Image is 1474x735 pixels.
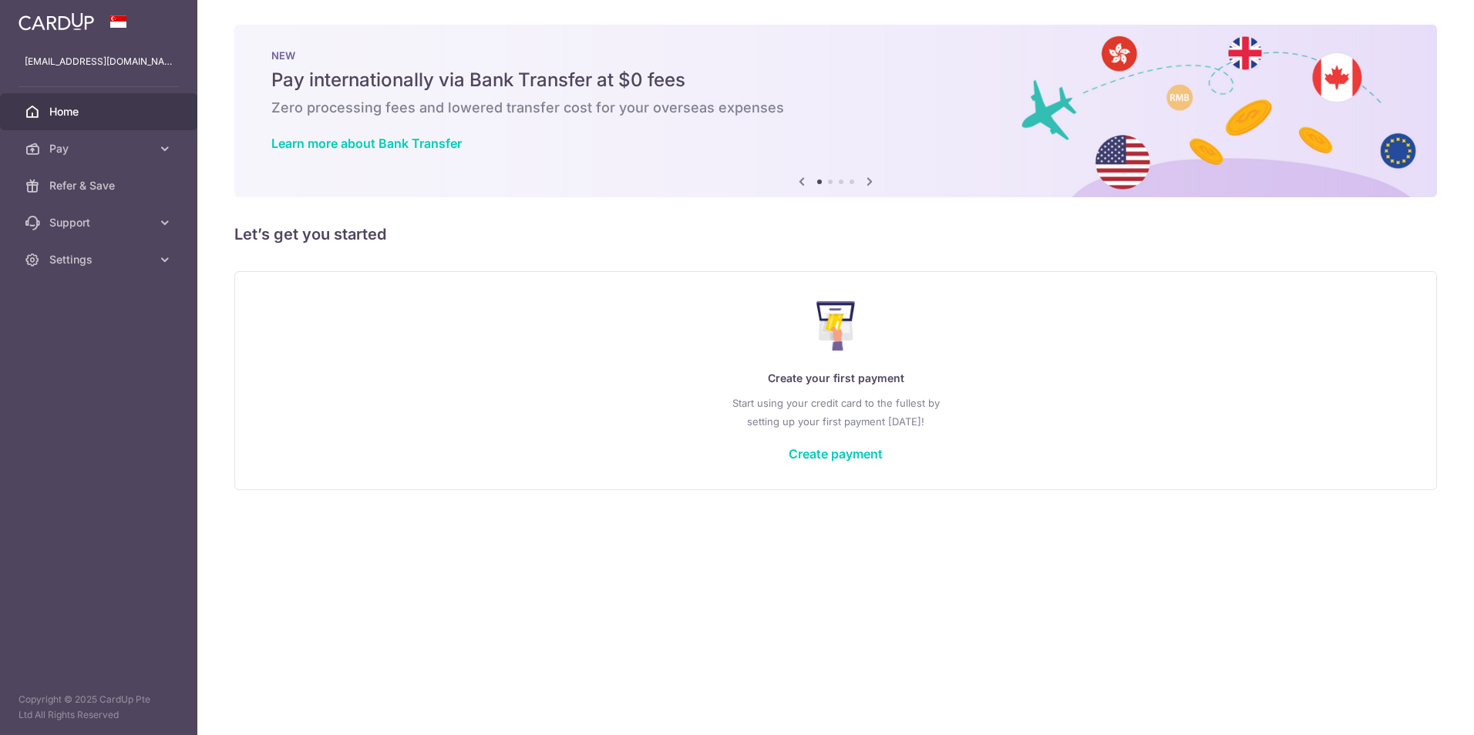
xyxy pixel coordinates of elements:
p: Start using your credit card to the fullest by setting up your first payment [DATE]! [266,394,1405,431]
h6: Zero processing fees and lowered transfer cost for your overseas expenses [271,99,1400,117]
a: Create payment [789,446,883,461]
iframe: Opens a widget where you can find more information [1375,689,1459,727]
span: Settings [49,252,151,267]
span: Home [49,104,151,119]
h5: Let’s get you started [234,222,1437,247]
img: CardUp [19,12,94,31]
a: Learn more about Bank Transfer [271,136,462,151]
span: Pay [49,141,151,156]
p: NEW [271,49,1400,62]
h5: Pay internationally via Bank Transfer at $0 fees [271,68,1400,92]
span: Support [49,215,151,230]
img: Make Payment [816,301,856,351]
p: Create your first payment [266,369,1405,388]
span: Refer & Save [49,178,151,193]
p: [EMAIL_ADDRESS][DOMAIN_NAME] [25,54,173,69]
img: Bank transfer banner [234,25,1437,197]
